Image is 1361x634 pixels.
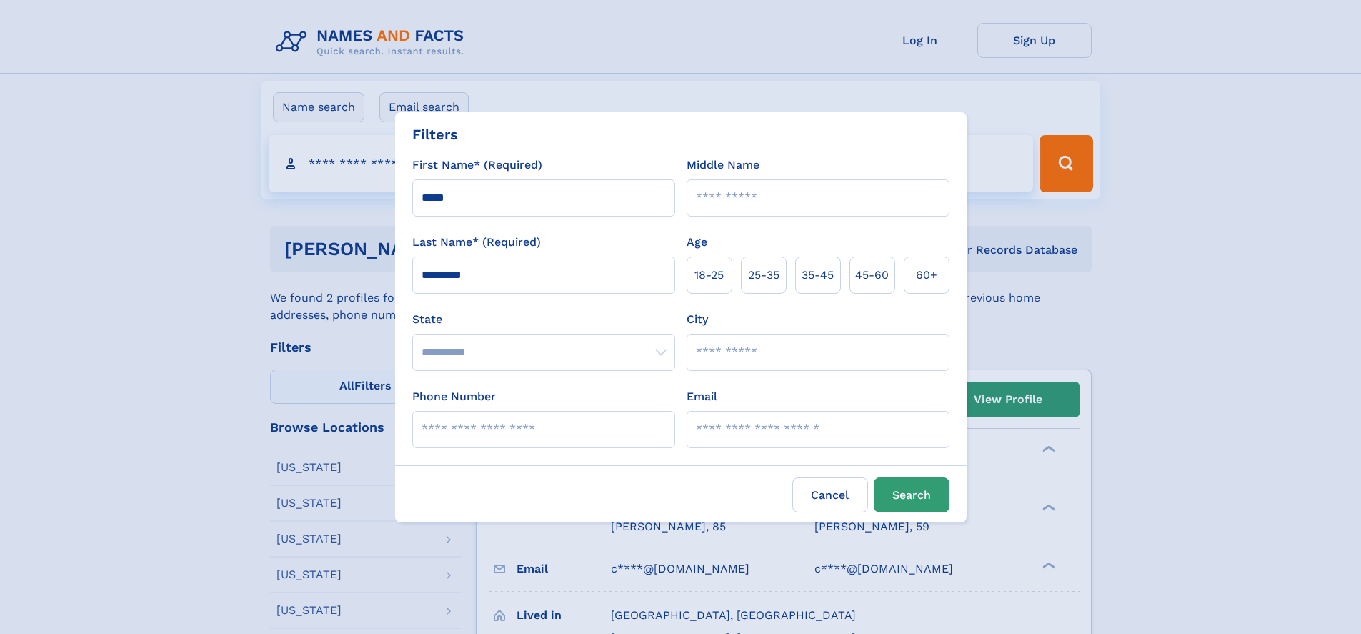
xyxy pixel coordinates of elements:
[687,311,708,328] label: City
[855,267,889,284] span: 45‑60
[687,157,759,174] label: Middle Name
[694,267,724,284] span: 18‑25
[874,477,949,512] button: Search
[792,477,868,512] label: Cancel
[412,234,541,251] label: Last Name* (Required)
[916,267,937,284] span: 60+
[412,388,496,405] label: Phone Number
[687,388,717,405] label: Email
[687,234,707,251] label: Age
[412,157,542,174] label: First Name* (Required)
[802,267,834,284] span: 35‑45
[748,267,779,284] span: 25‑35
[412,124,458,145] div: Filters
[412,311,675,328] label: State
